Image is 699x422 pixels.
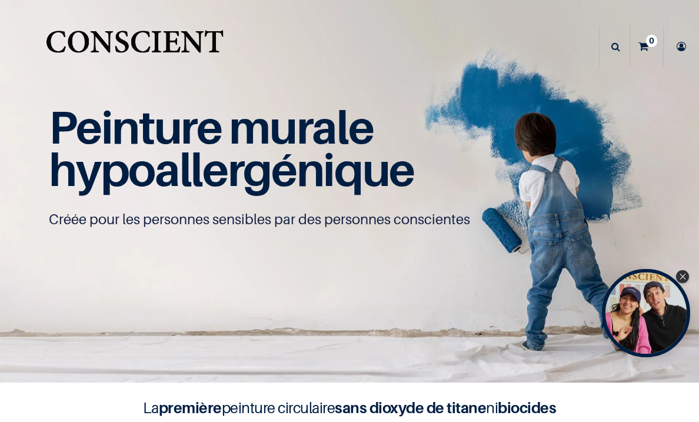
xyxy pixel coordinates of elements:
[49,210,650,229] p: Créée pour les personnes sensibles par des personnes conscientes
[602,269,690,357] div: Tolstoy bubble widget
[335,398,486,417] b: sans dioxyde de titane
[602,269,690,357] div: Open Tolstoy
[114,397,585,419] h4: La peinture circulaire ni
[630,26,663,67] a: 0
[646,35,657,46] sup: 0
[602,269,690,357] div: Open Tolstoy widget
[49,99,373,154] span: Peinture murale
[498,398,556,417] b: biocides
[49,142,414,197] span: hypoallergénique
[44,24,225,70] img: Conscient
[159,398,222,417] b: première
[676,270,689,283] div: Close Tolstoy widget
[44,24,225,70] a: Logo of Conscient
